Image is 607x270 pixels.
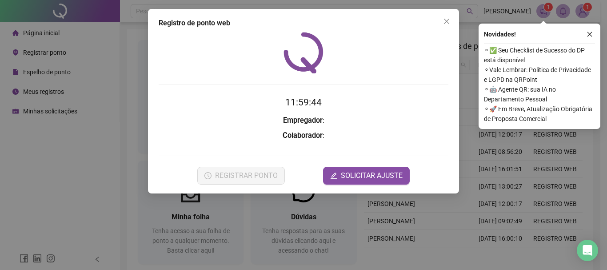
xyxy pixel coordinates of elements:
[443,18,450,25] span: close
[283,116,323,125] strong: Empregador
[577,240,598,261] div: Open Intercom Messenger
[484,85,595,104] span: ⚬ 🤖 Agente QR: sua IA no Departamento Pessoal
[484,65,595,85] span: ⚬ Vale Lembrar: Política de Privacidade e LGPD na QRPoint
[159,18,448,28] div: Registro de ponto web
[159,130,448,141] h3: :
[587,31,593,37] span: close
[439,14,454,28] button: Close
[159,115,448,126] h3: :
[284,32,323,73] img: QRPoint
[341,170,403,181] span: SOLICITAR AJUSTE
[484,29,516,39] span: Novidades !
[285,97,322,108] time: 11:59:44
[484,104,595,124] span: ⚬ 🚀 Em Breve, Atualização Obrigatória de Proposta Comercial
[484,45,595,65] span: ⚬ ✅ Seu Checklist de Sucesso do DP está disponível
[283,131,323,140] strong: Colaborador
[323,167,410,185] button: editSOLICITAR AJUSTE
[197,167,285,185] button: REGISTRAR PONTO
[330,172,337,179] span: edit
